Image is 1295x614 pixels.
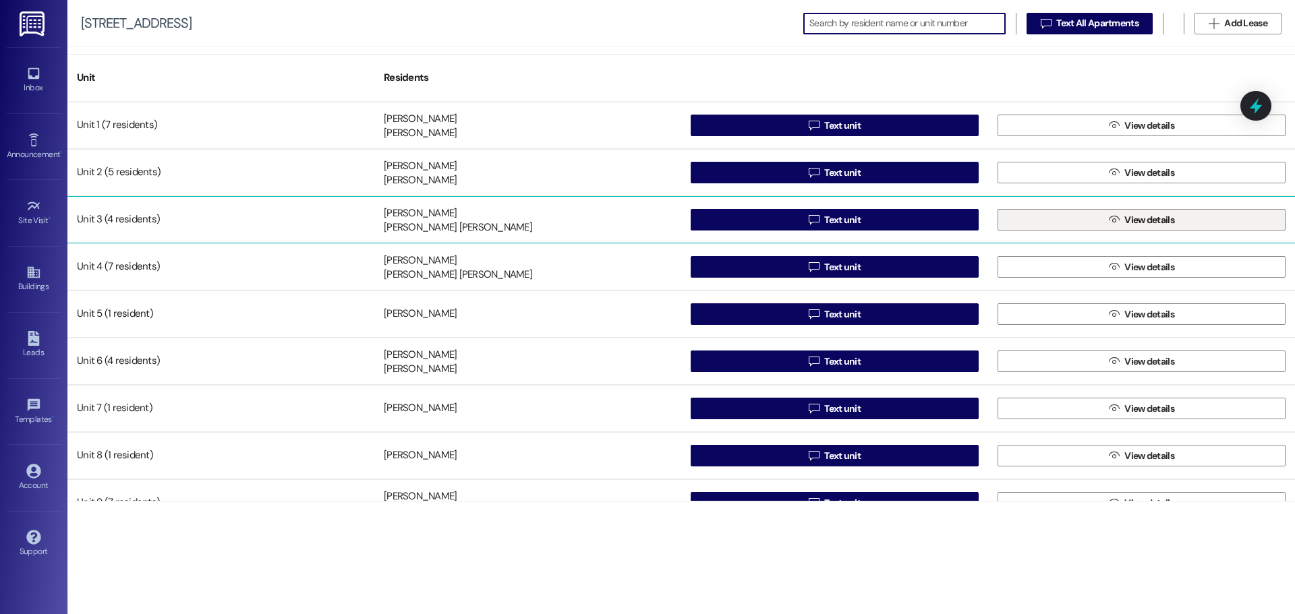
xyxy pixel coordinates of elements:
button: Text unit [691,303,979,325]
button: Text unit [691,162,979,183]
span: Text unit [824,166,861,180]
button: View details [998,398,1286,419]
div: [PERSON_NAME] [384,489,457,503]
i:  [809,262,819,272]
div: [PERSON_NAME] [PERSON_NAME] [384,221,532,235]
div: [PERSON_NAME] [384,348,457,362]
div: Unit 2 (5 residents) [67,159,374,186]
div: [PERSON_NAME] [384,174,457,188]
button: Text unit [691,115,979,136]
i:  [809,497,819,508]
div: [STREET_ADDRESS] [81,16,192,30]
span: Text unit [824,119,861,133]
span: Text unit [824,307,861,321]
button: View details [998,256,1286,278]
button: View details [998,162,1286,183]
button: Add Lease [1195,13,1282,34]
i:  [809,356,819,367]
span: Add Lease [1224,16,1267,30]
div: [PERSON_NAME] [384,402,457,416]
i:  [1109,309,1119,319]
button: View details [998,492,1286,514]
a: Templates • [7,394,61,430]
div: Unit 4 (7 residents) [67,253,374,280]
i:  [1109,167,1119,178]
i:  [1109,497,1119,508]
a: Buildings [7,261,61,297]
a: Site Visit • [7,195,61,231]
div: Unit 6 (4 residents) [67,348,374,375]
button: View details [998,115,1286,136]
span: View details [1124,496,1174,510]
span: • [49,214,51,223]
span: View details [1124,402,1174,416]
div: Unit 8 (1 resident) [67,442,374,469]
span: View details [1124,449,1174,463]
i:  [809,309,819,319]
button: View details [998,350,1286,372]
span: • [52,412,54,422]
i:  [1109,450,1119,461]
div: [PERSON_NAME] [384,112,457,126]
button: Text unit [691,492,979,514]
a: Account [7,460,61,496]
span: Text unit [824,449,861,463]
div: [PERSON_NAME] [384,307,457,321]
button: View details [998,209,1286,231]
span: View details [1124,166,1174,180]
a: Inbox [7,62,61,98]
i:  [1209,18,1219,29]
span: Text unit [824,402,861,416]
div: [PERSON_NAME] [384,363,457,377]
button: Text All Apartments [1027,13,1153,34]
div: [PERSON_NAME] [384,449,457,463]
div: Unit [67,61,374,94]
div: [PERSON_NAME] [384,253,457,268]
i:  [809,403,819,414]
span: View details [1124,355,1174,369]
button: Text unit [691,398,979,419]
i:  [809,450,819,461]
span: View details [1124,260,1174,274]
div: Unit 5 (1 resident) [67,301,374,328]
i:  [1109,120,1119,131]
span: View details [1124,119,1174,133]
div: Residents [374,61,681,94]
span: Text All Apartments [1056,16,1139,30]
div: [PERSON_NAME] [PERSON_NAME] [384,268,532,282]
button: View details [998,445,1286,466]
span: View details [1124,307,1174,321]
img: ResiDesk Logo [20,11,47,36]
div: [PERSON_NAME] [384,127,457,141]
i:  [1109,403,1119,414]
a: Support [7,526,61,562]
span: Text unit [824,213,861,227]
i:  [1109,356,1119,367]
i:  [809,120,819,131]
i:  [809,167,819,178]
span: Text unit [824,355,861,369]
button: Text unit [691,209,979,231]
span: • [60,148,62,157]
i:  [809,214,819,225]
span: Text unit [824,496,861,510]
button: Text unit [691,256,979,278]
i:  [1109,262,1119,272]
i:  [1041,18,1051,29]
div: [PERSON_NAME] [384,159,457,173]
i:  [1109,214,1119,225]
button: Text unit [691,445,979,466]
div: Unit 7 (1 resident) [67,395,374,422]
input: Search by resident name or unit number [809,14,1005,33]
div: [PERSON_NAME] [384,206,457,220]
div: Unit 9 (7 residents) [67,489,374,516]
span: Text unit [824,260,861,274]
div: Unit 1 (7 residents) [67,112,374,139]
button: View details [998,303,1286,325]
div: Unit 3 (4 residents) [67,206,374,233]
button: Text unit [691,350,979,372]
a: Leads [7,327,61,363]
span: View details [1124,213,1174,227]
